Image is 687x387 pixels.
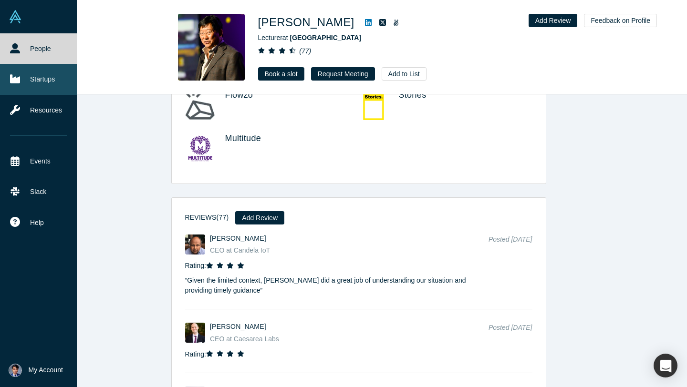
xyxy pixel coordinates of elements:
[210,234,266,242] a: [PERSON_NAME]
[584,14,657,27] button: Feedback on Profile
[529,14,578,27] button: Add Review
[235,211,284,224] button: Add Review
[185,271,472,296] p: “ Given the limited context, [PERSON_NAME] did a great job of understanding our situation and pro...
[311,67,375,81] button: Request Meeting
[225,133,261,143] a: Multitude
[30,218,44,228] span: Help
[210,323,266,330] a: [PERSON_NAME]
[9,10,22,23] img: Alchemist Vault Logo
[399,90,427,100] a: Stories
[210,245,477,255] div: CEO at Candela IoT
[29,365,63,375] span: My Account
[9,364,22,377] img: Daanish Ahmed's Account
[185,234,205,255] img: Karthik Krishnamurthy
[258,34,362,41] span: Lecturer at
[178,14,245,81] img: Timothy Chou's Profile Image
[382,67,427,81] button: Add to List
[210,334,477,344] div: CEO at Caesarea Labs
[299,47,311,55] i: ( 77 )
[258,14,354,31] h1: [PERSON_NAME]
[489,234,532,256] div: Posted [DATE]
[9,364,63,377] button: My Account
[185,262,206,269] span: Rating:
[185,213,229,223] h3: Reviews (77)
[258,67,304,81] a: Book a slot
[185,323,205,343] img: Moshe Noy
[290,34,361,41] a: [GEOGRAPHIC_DATA]
[225,90,253,100] a: Flowzo
[489,323,532,344] div: Posted [DATE]
[185,350,206,358] span: Rating:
